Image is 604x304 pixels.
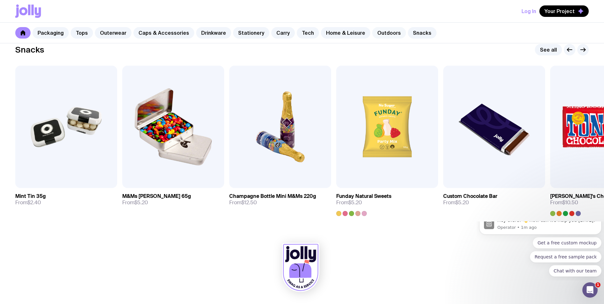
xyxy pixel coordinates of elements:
span: Your Project [544,8,575,14]
h3: Custom Chocolate Bar [443,193,497,199]
a: Mint Tin 35gFrom$2.40 [15,188,117,211]
a: M&Ms [PERSON_NAME] 65gFrom$5.20 [122,188,224,211]
a: Home & Leisure [321,27,370,39]
a: Funday Natural SweetsFrom$5.20 [336,188,438,216]
iframe: Intercom live chat [582,282,598,298]
a: Caps & Accessories [133,27,194,39]
a: Outerwear [95,27,131,39]
span: $5.20 [455,199,469,206]
p: Message from Operator, sent 1m ago [21,3,120,9]
a: See all [535,44,562,55]
button: Quick reply: Request a free sample pack [53,30,125,41]
a: Drinkware [196,27,231,39]
div: Quick reply options [3,16,125,55]
h3: Champagne Bottle Mini M&Ms 220g [229,193,316,199]
iframe: Intercom notifications message [477,221,604,280]
a: Champagne Bottle Mini M&Ms 220gFrom$12.50 [229,188,331,211]
span: From [550,199,578,206]
h3: Mint Tin 35g [15,193,46,199]
a: Custom Chocolate BarFrom$5.20 [443,188,545,211]
a: Tops [71,27,93,39]
button: Quick reply: Chat with our team [72,44,125,55]
span: From [15,199,41,206]
span: 1 [595,282,600,287]
h3: M&Ms [PERSON_NAME] 65g [122,193,191,199]
span: $10.50 [562,199,578,206]
span: $5.20 [348,199,362,206]
a: Carry [271,27,295,39]
span: $12.50 [241,199,257,206]
h2: Snacks [15,45,44,54]
span: From [122,199,148,206]
button: Quick reply: Get a free custom mockup [56,16,125,27]
span: $5.20 [134,199,148,206]
a: Stationery [233,27,269,39]
span: From [229,199,257,206]
span: From [443,199,469,206]
a: Outdoors [372,27,406,39]
span: From [336,199,362,206]
a: Snacks [408,27,437,39]
button: Your Project [539,5,589,17]
span: $2.40 [27,199,41,206]
h3: Funday Natural Sweets [336,193,391,199]
a: Packaging [32,27,69,39]
button: Log In [522,5,536,17]
a: Tech [297,27,319,39]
